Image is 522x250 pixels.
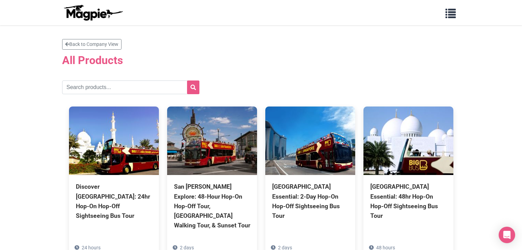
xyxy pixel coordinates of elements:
input: Search products... [62,80,199,94]
div: [GEOGRAPHIC_DATA] Essential: 2-Day Hop-On Hop-Off Sightseeing Bus Tour [272,182,348,221]
img: Abu Dhabi Essential: 48hr Hop-On Hop-Off Sightseeing Bus Tour [363,107,453,175]
img: logo-ab69f6fb50320c5b225c76a69d11143b.png [62,4,124,21]
img: Singapore Essential: 2-Day Hop-On Hop-Off Sightseeing Bus Tour [265,107,355,175]
img: San Francisco Explore: 48-Hour Hop-On Hop-Off Tour, Chinatown Walking Tour, & Sunset Tour [167,107,257,175]
h2: All Products [62,54,460,67]
div: Discover [GEOGRAPHIC_DATA]: 24hr Hop-On Hop-Off Sightseeing Bus Tour [76,182,152,221]
div: [GEOGRAPHIC_DATA] Essential: 48hr Hop-On Hop-Off Sightseeing Bus Tour [370,182,446,221]
a: Back to Company View [62,39,121,50]
div: San [PERSON_NAME] Explore: 48-Hour Hop-On Hop-Off Tour, [GEOGRAPHIC_DATA] Walking Tour, & Sunset ... [174,182,250,230]
img: Discover Abu Dhabi: 24hr Hop-On Hop-Off Sightseeing Bus Tour [69,107,159,175]
div: Open Intercom Messenger [499,227,515,243]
